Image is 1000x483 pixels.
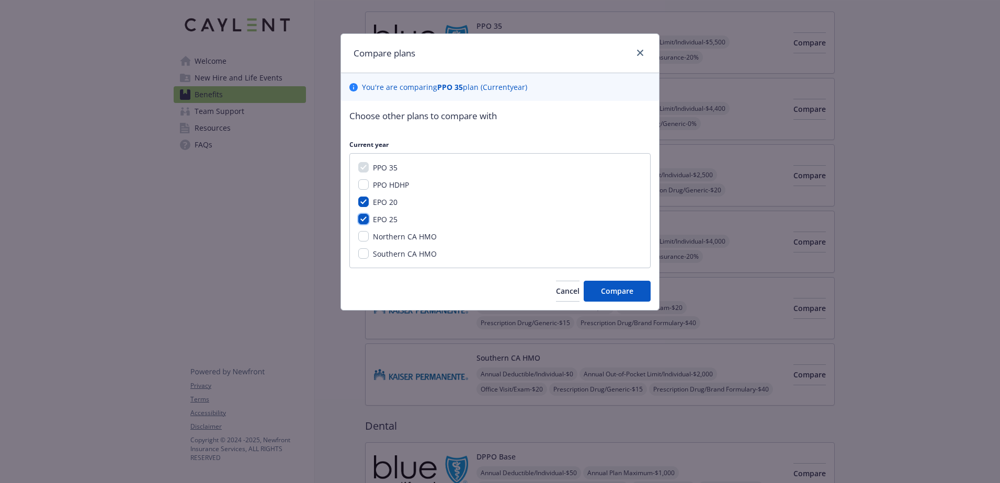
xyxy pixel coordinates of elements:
button: Compare [584,281,651,302]
span: Northern CA HMO [373,232,437,241]
a: close [634,47,646,59]
h1: Compare plans [354,47,415,60]
span: EPO 25 [373,214,397,224]
span: Southern CA HMO [373,249,437,259]
span: PPO HDHP [373,180,409,190]
span: Cancel [556,286,579,296]
p: Choose other plans to compare with [349,109,651,123]
span: PPO 35 [373,163,397,172]
button: Cancel [556,281,579,302]
b: PPO 35 [437,82,463,92]
span: Compare [601,286,633,296]
p: You ' re are comparing plan ( Current year) [362,82,527,93]
span: EPO 20 [373,197,397,207]
p: Current year [349,140,651,149]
